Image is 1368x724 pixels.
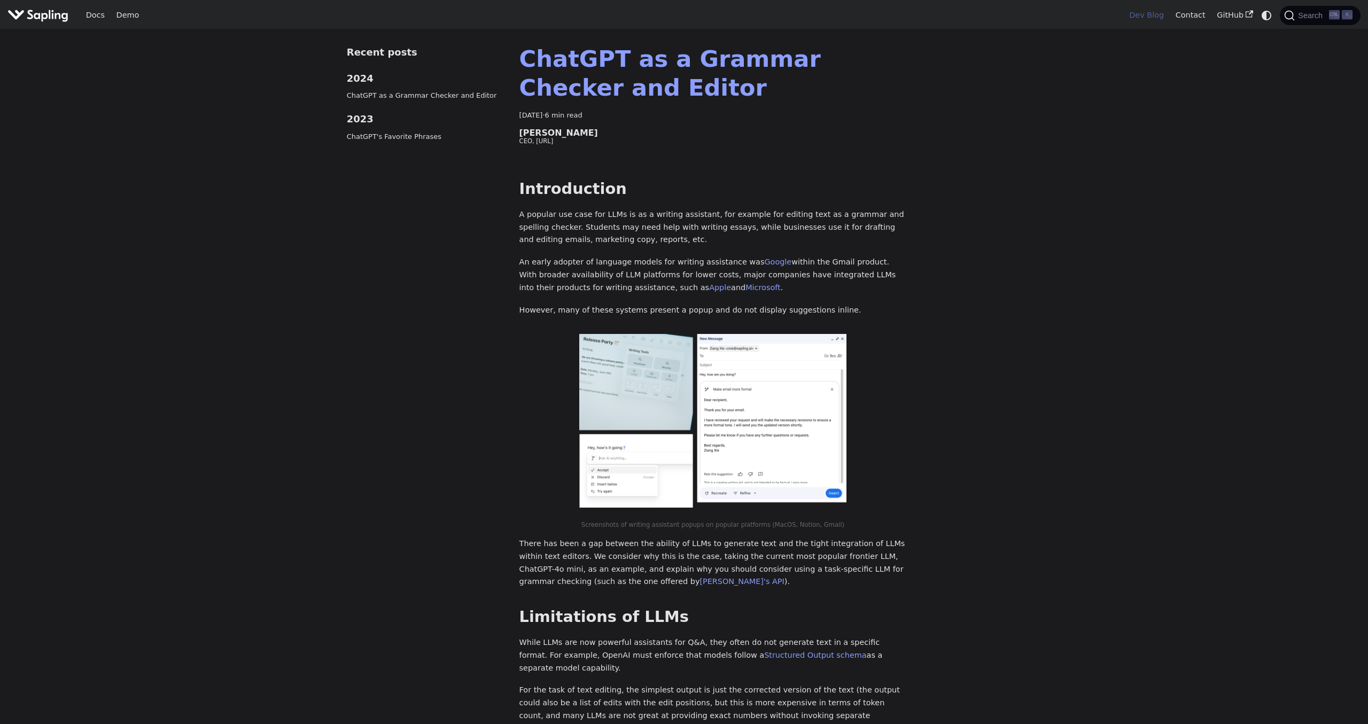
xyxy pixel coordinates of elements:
button: Search (Ctrl+K) [1280,6,1360,25]
p: There has been a gap between the ability of LLMs to generate text and the tight integration of LL... [519,538,906,588]
p: However, many of these systems present a popup and do not display suggestions inline. [519,304,906,317]
a: [PERSON_NAME]'s API [699,577,784,586]
span: Search [1295,11,1329,20]
img: Screenshots of writing assistant popups on popular platforms (MacOS, Notion, Gmail) [579,334,846,508]
a: ChatGPT's Favorite Phrases [347,131,504,142]
h2: Introduction [519,180,906,199]
figcaption: Screenshots of writing assistant popups on popular platforms (MacOS, Notion, Gmail) [541,520,885,530]
p: While LLMs are now powerful assistants for Q&A, they often do not generate text in a specific for... [519,636,906,674]
a: Sapling.ai [7,7,72,23]
img: Sapling.ai [7,7,68,23]
p: A popular use case for LLMs is as a writing assistant, for example for editing text as a grammar ... [519,208,906,246]
a: GitHub [1211,7,1258,24]
h3: 2023 [347,113,504,126]
a: ChatGPT as a Grammar Checker and Editor [347,90,504,101]
a: Microsoft [745,283,781,292]
a: Demo [111,7,145,24]
a: Contact [1170,7,1211,24]
div: Recent posts [347,44,504,60]
a: Dev Blog [1123,7,1169,24]
div: · 6 min read [519,110,906,121]
span: [PERSON_NAME] [519,129,598,137]
a: Docs [80,7,111,24]
h3: 2024 [347,73,504,85]
kbd: K [1342,10,1353,20]
button: Switch between dark and light mode (currently system mode) [1259,7,1274,23]
p: An early adopter of language models for writing assistance was within the Gmail product. With bro... [519,256,906,294]
a: Apple [709,283,731,292]
h2: Limitations of LLMs [519,608,906,627]
time: [DATE] [519,111,543,119]
a: ChatGPT as a Grammar Checker and Editor [519,45,821,101]
small: CEO, Sapling.ai [519,137,554,145]
a: Structured Output schema [764,651,866,659]
a: Google [764,258,791,266]
nav: Blog recent posts navigation [347,44,504,150]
